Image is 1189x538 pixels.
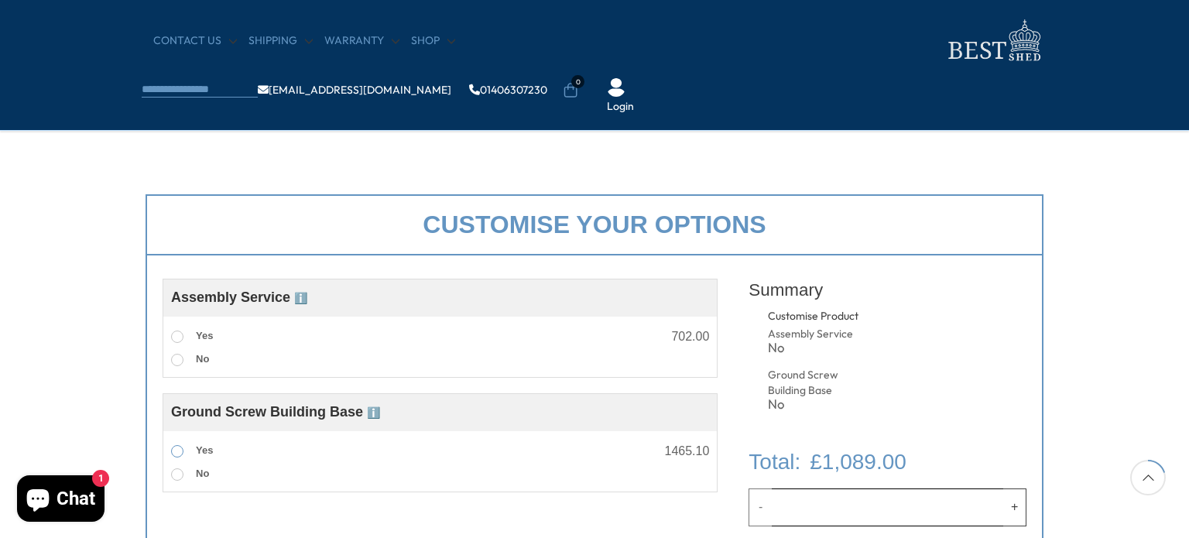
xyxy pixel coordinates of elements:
div: 1465.10 [664,445,709,457]
span: No [196,353,209,365]
span: Assembly Service [171,290,307,305]
img: logo [939,15,1047,66]
a: [EMAIL_ADDRESS][DOMAIN_NAME] [258,84,451,95]
span: ℹ️ [367,406,380,419]
a: Shipping [248,33,313,49]
a: CONTACT US [153,33,237,49]
div: Summary [749,271,1026,309]
span: £1,089.00 [810,446,906,478]
inbox-online-store-chat: Shopify online store chat [12,475,109,526]
a: Warranty [324,33,399,49]
span: 0 [571,75,584,88]
a: 0 [563,83,578,98]
div: 702.00 [671,331,709,343]
div: Customise your options [146,194,1043,255]
a: Shop [411,33,455,49]
div: Customise Product [768,309,917,324]
span: Yes [196,330,213,341]
button: Increase quantity [1003,488,1026,526]
input: Quantity [772,488,1003,526]
button: Decrease quantity [749,488,772,526]
span: No [196,468,209,479]
a: 01406307230 [469,84,547,95]
span: ℹ️ [294,292,307,304]
div: Ground Screw Building Base [768,368,863,398]
div: No [768,341,863,355]
div: No [768,398,863,411]
span: Ground Screw Building Base [171,404,380,420]
span: Yes [196,444,213,456]
div: Assembly Service [768,327,863,342]
a: Login [607,99,634,115]
img: User Icon [607,78,625,97]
